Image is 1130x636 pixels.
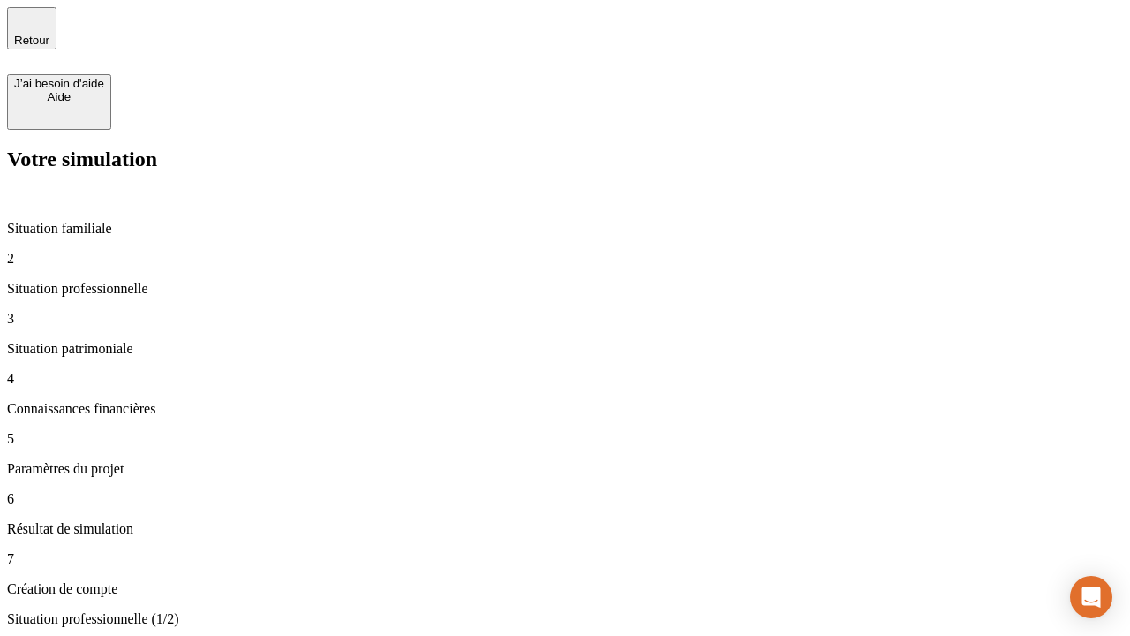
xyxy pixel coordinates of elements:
div: Open Intercom Messenger [1070,576,1112,618]
h2: Votre simulation [7,148,1123,171]
p: Paramètres du projet [7,461,1123,477]
p: Situation professionnelle [7,281,1123,297]
p: 3 [7,311,1123,327]
p: 2 [7,251,1123,267]
div: J’ai besoin d'aide [14,77,104,90]
button: Retour [7,7,56,49]
p: 6 [7,491,1123,507]
p: 4 [7,371,1123,387]
p: 5 [7,431,1123,447]
div: Aide [14,90,104,103]
span: Retour [14,34,49,47]
p: Résultat de simulation [7,521,1123,537]
p: Situation familiale [7,221,1123,237]
p: Situation professionnelle (1/2) [7,611,1123,627]
p: 7 [7,551,1123,567]
p: Situation patrimoniale [7,341,1123,357]
button: J’ai besoin d'aideAide [7,74,111,130]
p: Connaissances financières [7,401,1123,417]
p: Création de compte [7,581,1123,597]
